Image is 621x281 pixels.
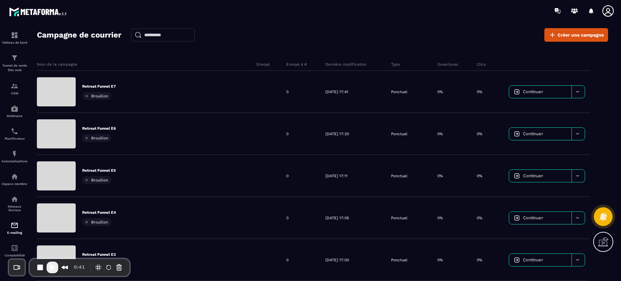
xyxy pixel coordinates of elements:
p: Nom de la campagne [37,62,77,67]
p: Retreat Funnel E6 [82,126,116,131]
p: Automatisations [2,159,27,163]
img: automations [11,105,18,113]
img: icon [514,215,520,221]
p: 0% [477,173,482,178]
p: Type [391,62,400,67]
h2: Campagne de courrier [37,28,121,41]
span: Continuer [523,131,543,136]
p: Planificateur [2,137,27,140]
p: CRM [2,92,27,95]
img: automations [11,150,18,158]
img: formation [11,31,18,39]
a: formationformationCRM [2,77,27,100]
span: Brouillon [91,94,108,98]
a: Continuer [509,86,571,98]
p: 0% [477,215,482,221]
a: Créer une campagne [544,28,608,42]
span: Continuer [523,89,543,94]
p: Tableau de bord [2,41,27,44]
a: automationsautomationsEspace membre [2,168,27,190]
p: Ponctuel [391,131,408,136]
img: social-network [11,195,18,203]
span: Brouillon [91,220,108,224]
img: icon [514,257,520,263]
span: Brouillon [91,136,108,140]
img: icon [514,131,520,137]
a: emailemailE-mailing [2,217,27,239]
a: Continuer [509,128,571,140]
p: 0 [286,215,289,221]
p: Réseaux Sociaux [2,205,27,212]
p: Tunnel de vente Site web [2,63,27,72]
p: 0% [437,215,443,221]
p: Retreat Funnel E7 [82,84,116,89]
img: email [11,222,18,229]
a: automationsautomationsAutomatisations [2,145,27,168]
p: Ponctuel [391,215,408,221]
p: 0% [477,89,482,94]
a: Continuer [509,254,571,266]
p: [DATE] 17:11 [325,173,348,178]
a: Continuer [509,212,571,224]
p: Comptabilité [2,254,27,257]
a: social-networksocial-networkRéseaux Sociaux [2,190,27,217]
img: icon [514,173,520,179]
img: accountant [11,244,18,252]
p: [DATE] 17:00 [325,257,349,263]
p: 0% [477,131,482,136]
p: E-mailing [2,231,27,234]
a: schedulerschedulerPlanificateur [2,123,27,145]
span: Continuer [523,215,543,220]
p: 0 [286,173,289,178]
img: formation [11,82,18,90]
span: Créer une campagne [558,32,604,38]
p: [DATE] 17:05 [325,215,349,221]
img: formation [11,54,18,62]
img: icon [514,89,520,95]
p: 0% [437,131,443,136]
p: 0% [437,89,443,94]
span: Continuer [523,173,543,178]
p: Espace membre [2,182,27,186]
p: Retreat Funnel E3 [82,252,116,257]
p: 0% [437,173,443,178]
p: Ponctuel [391,173,408,178]
img: logo [9,6,67,17]
p: Clics [477,62,486,67]
p: 0 [286,257,289,263]
p: Webinaire [2,114,27,118]
a: accountantaccountantComptabilité [2,239,27,262]
p: [DATE] 17:30 [325,131,349,136]
p: Ponctuel [391,257,408,263]
p: [DATE] 17:41 [325,89,348,94]
a: formationformationTableau de bord [2,27,27,49]
p: Dernière modification [325,62,366,67]
p: Retreat Funnel E5 [82,168,116,173]
p: 0 [286,131,289,136]
span: Brouillon [91,178,108,182]
p: 0% [477,257,482,263]
p: Retreat Funnel E4 [82,210,116,215]
img: automations [11,173,18,180]
a: formationformationTunnel de vente Site web [2,49,27,77]
a: automationsautomationsWebinaire [2,100,27,123]
p: Ponctuel [391,89,408,94]
p: Ouvertures [437,62,458,67]
p: Envoyé à # [286,62,307,67]
p: Envoyé [256,62,270,67]
p: 0% [437,257,443,263]
p: 0 [286,89,289,94]
span: Continuer [523,257,543,262]
a: Continuer [509,170,571,182]
img: scheduler [11,127,18,135]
